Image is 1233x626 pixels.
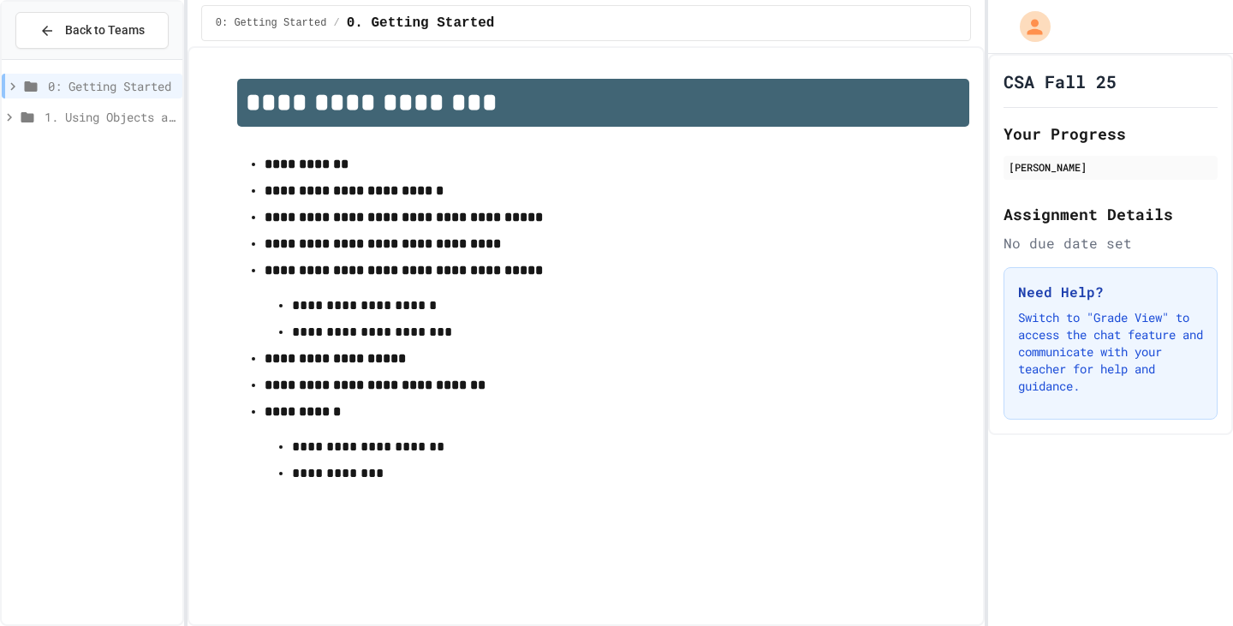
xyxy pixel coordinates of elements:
[1018,309,1203,395] p: Switch to "Grade View" to access the chat feature and communicate with your teacher for help and ...
[347,13,495,33] span: 0. Getting Started
[65,21,145,39] span: Back to Teams
[333,16,339,30] span: /
[45,108,176,126] span: 1. Using Objects and Methods
[48,77,176,95] span: 0: Getting Started
[1004,69,1117,93] h1: CSA Fall 25
[1018,282,1203,302] h3: Need Help?
[1004,202,1218,226] h2: Assignment Details
[1009,159,1212,175] div: [PERSON_NAME]
[1004,233,1218,253] div: No due date set
[1004,122,1218,146] h2: Your Progress
[216,16,327,30] span: 0: Getting Started
[15,12,169,49] button: Back to Teams
[1002,7,1055,46] div: My Account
